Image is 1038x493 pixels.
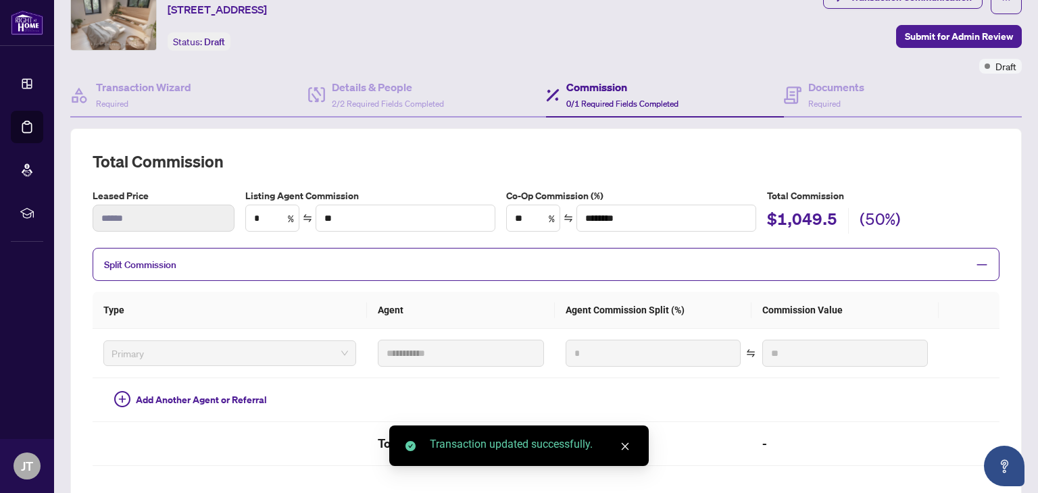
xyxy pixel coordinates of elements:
h2: $1,049.5 [767,208,837,234]
h5: Total Commission [767,188,999,203]
label: Co-Op Commission (%) [506,188,756,203]
th: Commission Value [751,292,939,329]
span: close [620,442,630,451]
span: Required [808,99,841,109]
h2: - [762,433,928,455]
th: Agent Commission Split (%) [555,292,751,329]
span: 0/1 Required Fields Completed [566,99,678,109]
h2: - [566,433,741,455]
span: swap [303,213,312,223]
span: Primary [112,343,348,363]
span: plus-circle [114,391,130,407]
h4: Transaction Wizard [96,79,191,95]
span: minus [976,259,988,271]
span: 2/2 Required Fields Completed [332,99,444,109]
h2: Total Commission [93,151,999,172]
h4: Details & People [332,79,444,95]
span: swap [746,348,756,358]
span: Submit for Admin Review [905,26,1013,47]
h4: Commission [566,79,678,95]
th: Type [93,292,367,329]
th: Agent [367,292,554,329]
span: Draft [204,36,225,48]
span: Required [96,99,128,109]
a: Close [618,439,633,454]
span: JT [21,457,33,475]
span: check-circle [405,441,416,451]
span: Add Another Agent or Referral [136,392,267,407]
span: swap [564,213,573,223]
button: Open asap [984,446,1024,486]
h2: (50%) [860,208,901,234]
div: Transaction updated successfully. [430,436,633,452]
button: Add Another Agent or Referral [103,389,278,411]
img: logo [11,10,43,35]
label: Listing Agent Commission [245,188,495,203]
label: Leased Price [93,188,234,203]
span: Draft [995,59,1016,74]
h2: Total Commission [378,433,543,455]
div: Split Commission [93,248,999,281]
button: Submit for Admin Review [896,25,1022,48]
span: Split Commission [104,259,176,271]
span: [STREET_ADDRESS] [168,1,267,18]
div: Status: [168,32,230,51]
h4: Documents [808,79,864,95]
